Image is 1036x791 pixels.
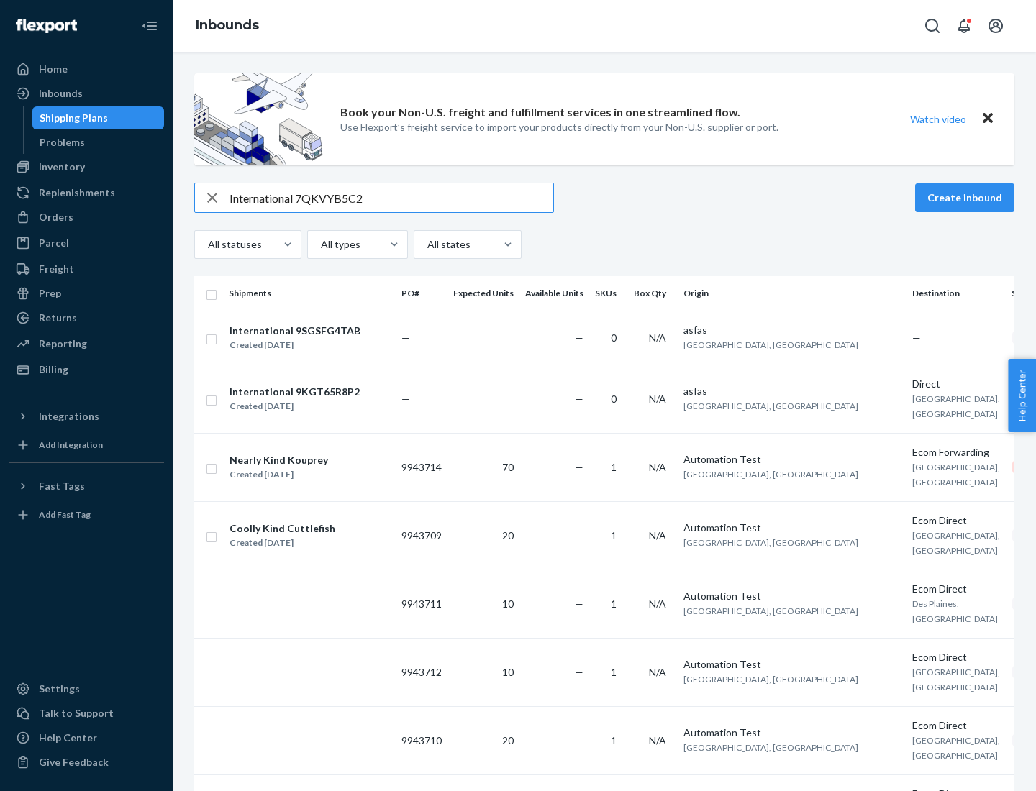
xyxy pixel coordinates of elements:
a: Problems [32,131,165,154]
span: 1 [611,461,617,473]
div: asfas [683,323,901,337]
td: 9943711 [396,570,447,638]
button: Open notifications [950,12,978,40]
span: [GEOGRAPHIC_DATA], [GEOGRAPHIC_DATA] [912,393,1000,419]
input: Search inbounds by name, destination, msku... [230,183,553,212]
div: Automation Test [683,657,901,672]
div: International 9KGT65R8P2 [230,385,360,399]
button: Fast Tags [9,475,164,498]
div: Direct [912,377,1000,391]
span: 1 [611,734,617,746]
div: Add Fast Tag [39,508,91,521]
span: 1 [611,598,617,610]
span: 0 [611,393,617,405]
td: 9943710 [396,706,447,774]
span: Des Plaines, [GEOGRAPHIC_DATA] [912,598,998,624]
div: Automation Test [683,589,901,603]
span: — [575,666,583,678]
div: Ecom Direct [912,513,1000,528]
a: Inbounds [196,17,259,33]
div: Automation Test [683,726,901,740]
div: Orders [39,210,73,224]
div: asfas [683,384,901,398]
button: Close Navigation [135,12,164,40]
span: [GEOGRAPHIC_DATA], [GEOGRAPHIC_DATA] [912,667,1000,692]
span: N/A [649,734,666,746]
span: 20 [502,734,514,746]
span: N/A [649,529,666,541]
button: Create inbound [915,183,1014,212]
span: N/A [649,598,666,610]
a: Billing [9,358,164,381]
div: Created [DATE] [230,467,328,482]
a: Returns [9,306,164,329]
button: Open Search Box [918,12,947,40]
span: N/A [649,461,666,473]
a: Freight [9,257,164,280]
div: Add Integration [39,439,103,451]
div: Ecom Direct [912,718,1000,733]
div: Freight [39,262,74,276]
div: International 9SGSFG4TAB [230,324,360,338]
a: Home [9,58,164,81]
div: Home [39,62,68,76]
img: Flexport logo [16,19,77,33]
div: Automation Test [683,452,901,467]
span: 70 [502,461,514,473]
div: Parcel [39,236,69,250]
div: Returns [39,311,77,325]
span: — [575,393,583,405]
div: Created [DATE] [230,338,360,352]
span: [GEOGRAPHIC_DATA], [GEOGRAPHIC_DATA] [683,742,858,753]
th: Destination [906,276,1006,311]
div: Fast Tags [39,479,85,493]
span: — [401,332,410,344]
button: Close [978,109,997,129]
span: — [401,393,410,405]
button: Help Center [1008,359,1036,432]
a: Settings [9,677,164,700]
a: Add Integration [9,434,164,457]
div: Ecom Direct [912,650,1000,664]
span: 20 [502,529,514,541]
span: [GEOGRAPHIC_DATA], [GEOGRAPHIC_DATA] [683,674,858,685]
a: Replenishments [9,181,164,204]
button: Give Feedback [9,751,164,774]
div: Inventory [39,160,85,174]
div: Prep [39,286,61,301]
span: — [912,332,921,344]
a: Shipping Plans [32,106,165,129]
span: N/A [649,332,666,344]
span: [GEOGRAPHIC_DATA], [GEOGRAPHIC_DATA] [683,401,858,411]
td: 9943709 [396,501,447,570]
a: Parcel [9,232,164,255]
div: Inbounds [39,86,83,101]
div: Help Center [39,731,97,745]
th: Box Qty [628,276,678,311]
div: Created [DATE] [230,399,360,413]
p: Book your Non-U.S. freight and fulfillment services in one streamlined flow. [340,104,740,121]
span: — [575,461,583,473]
div: Reporting [39,337,87,351]
td: 9943712 [396,638,447,706]
span: [GEOGRAPHIC_DATA], [GEOGRAPHIC_DATA] [683,605,858,616]
a: Add Fast Tag [9,503,164,526]
span: 1 [611,666,617,678]
span: [GEOGRAPHIC_DATA], [GEOGRAPHIC_DATA] [683,339,858,350]
span: 1 [611,529,617,541]
a: Prep [9,282,164,305]
div: Replenishments [39,186,115,200]
a: Orders [9,206,164,229]
span: [GEOGRAPHIC_DATA], [GEOGRAPHIC_DATA] [683,469,858,480]
span: [GEOGRAPHIC_DATA], [GEOGRAPHIC_DATA] [683,537,858,548]
span: 10 [502,598,514,610]
div: Settings [39,682,80,696]
div: Ecom Direct [912,582,1000,596]
a: Inbounds [9,82,164,105]
p: Use Flexport’s freight service to import your products directly from your Non-U.S. supplier or port. [340,120,778,134]
input: All types [319,237,321,252]
ol: breadcrumbs [184,5,271,47]
button: Integrations [9,405,164,428]
span: 10 [502,666,514,678]
a: Help Center [9,726,164,749]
